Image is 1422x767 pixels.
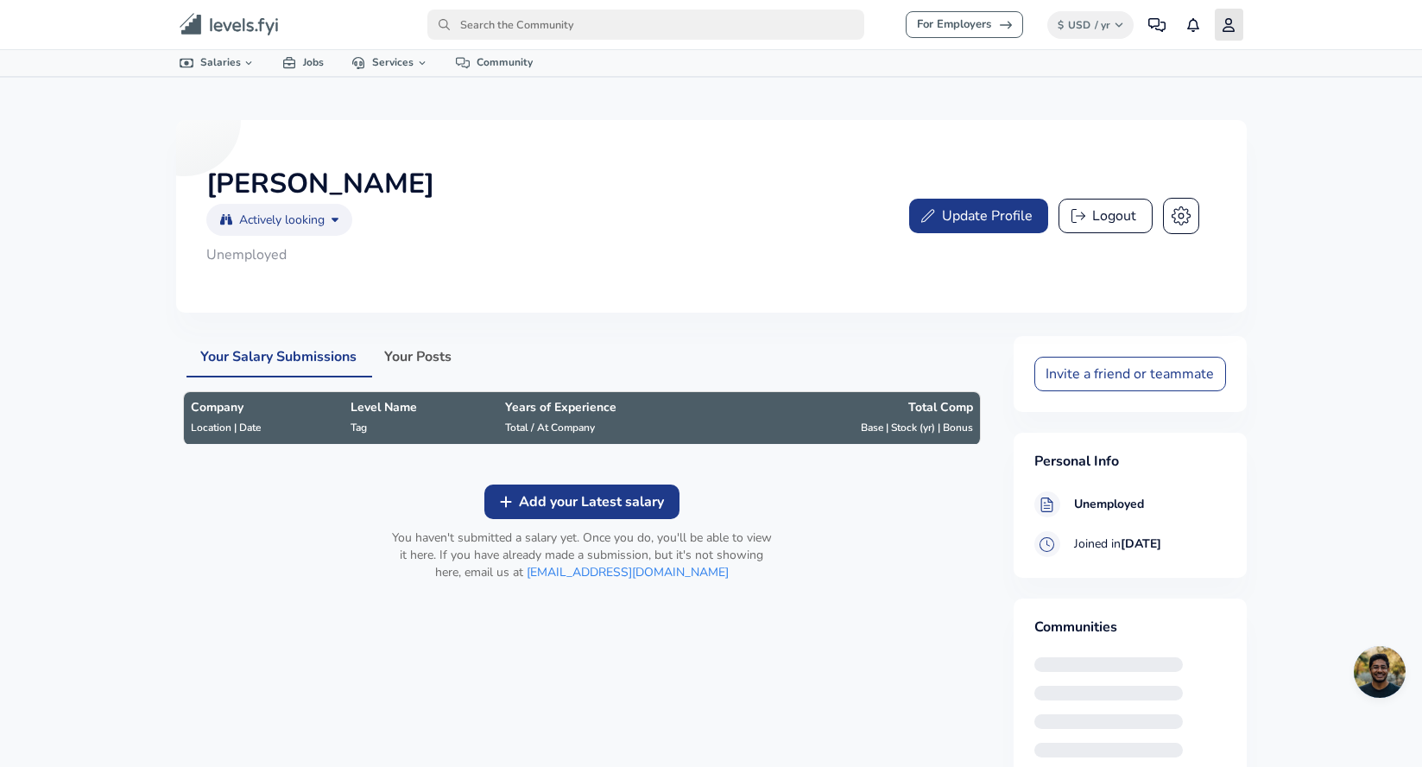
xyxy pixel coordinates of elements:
p: Level Name [351,399,490,416]
button: Invite a friend or teammate [1034,357,1226,391]
a: [EMAIL_ADDRESS][DOMAIN_NAME] [527,564,729,580]
h2: [PERSON_NAME] [206,168,434,200]
span: / yr [1095,18,1110,32]
h4: Personal Info [1034,453,1226,471]
span: Base | Stock (yr) | Bonus [861,421,973,434]
input: Search the Community [427,10,864,40]
p: Actively looking [239,211,325,229]
a: Jobs [269,50,338,75]
button: Logout [1059,199,1153,233]
p: Years of Experience [505,399,731,416]
a: Services [338,50,442,75]
button: Add your Latest salary [484,485,679,519]
span: Tag [351,421,367,434]
p: Total Comp [745,399,973,416]
button: Your Posts [370,336,465,377]
a: Salaries [166,50,269,75]
span: $ [1058,18,1064,32]
p: Unemployed [206,244,434,265]
p: You haven't submitted a salary yet. Once you do, you'll be able to view it here. If you have alre... [388,529,776,581]
button: Update Profile [909,199,1048,233]
span: Add your Latest salary [519,492,664,511]
h4: Communities [1034,619,1226,637]
nav: primary [159,7,1264,42]
span: USD [1068,18,1090,32]
button: $USD/ yr [1047,11,1134,39]
div: Open chat [1354,646,1406,698]
span: Joined in [1074,536,1161,553]
span: Location | Date [191,421,261,434]
b: [DATE] [1121,536,1161,552]
a: For Employers [906,11,1023,38]
span: Total / At Company [505,421,595,434]
button: Your Salary Submissions [186,336,370,377]
p: Company [191,399,338,416]
a: Community [442,50,547,75]
b: Unemployed [1074,496,1144,513]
